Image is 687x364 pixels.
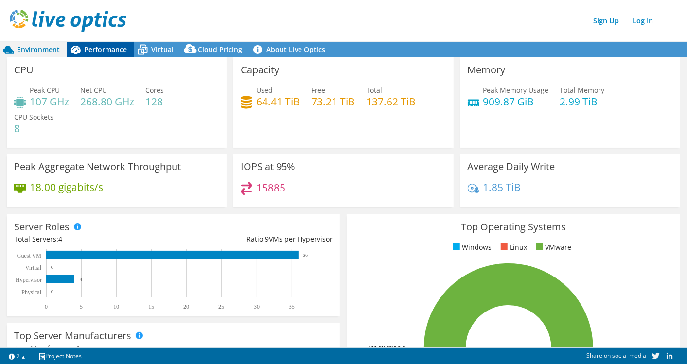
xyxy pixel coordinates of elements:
[368,344,386,351] tspan: 100.0%
[14,234,174,244] div: Total Servers:
[58,234,62,243] span: 4
[80,303,83,310] text: 5
[483,96,549,107] h4: 909.87 GiB
[25,264,42,271] text: Virtual
[588,14,624,28] a: Sign Up
[80,96,134,107] h4: 268.80 GHz
[30,96,69,107] h4: 107 GHz
[113,303,119,310] text: 10
[366,86,382,95] span: Total
[14,112,53,121] span: CPU Sockets
[30,86,60,95] span: Peak CPU
[241,161,295,172] h3: IOPS at 95%
[256,86,273,95] span: Used
[145,86,164,95] span: Cores
[628,14,658,28] a: Log In
[256,182,285,193] h4: 15885
[256,96,300,107] h4: 64.41 TiB
[468,161,555,172] h3: Average Daily Write
[218,303,224,310] text: 25
[289,303,295,310] text: 35
[145,96,164,107] h4: 128
[560,86,605,95] span: Total Memory
[354,222,672,232] h3: Top Operating Systems
[151,45,174,54] span: Virtual
[30,182,103,192] h4: 18.00 gigabits/s
[174,234,333,244] div: Ratio: VMs per Hypervisor
[16,277,42,283] text: Hypervisor
[534,242,572,253] li: VMware
[14,222,70,232] h3: Server Roles
[451,242,492,253] li: Windows
[84,45,127,54] span: Performance
[366,96,416,107] h4: 137.62 TiB
[76,343,80,352] span: 1
[10,10,126,32] img: live_optics_svg.svg
[498,242,528,253] li: Linux
[183,303,189,310] text: 20
[560,96,605,107] h4: 2.99 TiB
[51,289,53,294] text: 0
[311,86,325,95] span: Free
[17,252,41,259] text: Guest VM
[80,277,82,282] text: 4
[483,182,521,192] h4: 1.85 TiB
[586,351,646,360] span: Share on social media
[14,65,34,75] h3: CPU
[14,123,53,134] h4: 8
[198,45,242,54] span: Cloud Pricing
[468,65,506,75] h3: Memory
[303,253,308,258] text: 36
[14,343,333,353] h4: Total Manufacturers:
[14,330,131,341] h3: Top Server Manufacturers
[51,265,53,270] text: 0
[32,350,88,362] a: Project Notes
[80,86,107,95] span: Net CPU
[249,42,333,57] a: About Live Optics
[265,234,269,243] span: 9
[254,303,260,310] text: 30
[148,303,154,310] text: 15
[483,86,549,95] span: Peak Memory Usage
[386,344,405,351] tspan: ESXi 8.0
[311,96,355,107] h4: 73.21 TiB
[14,161,181,172] h3: Peak Aggregate Network Throughput
[17,45,60,54] span: Environment
[45,303,48,310] text: 0
[21,289,41,295] text: Physical
[2,350,32,362] a: 2
[241,65,279,75] h3: Capacity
